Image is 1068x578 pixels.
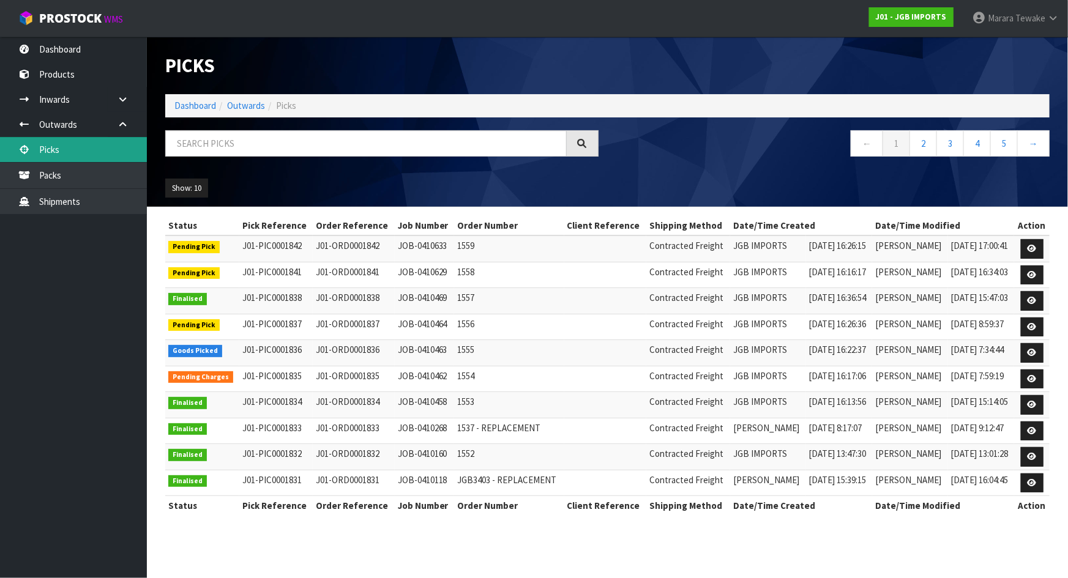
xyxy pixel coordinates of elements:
td: JGB IMPORTS [730,340,805,366]
td: JOB-0410629 [395,262,454,288]
span: Finalised [168,475,207,487]
th: Client Reference [564,216,647,235]
td: J01-ORD0001837 [313,314,395,340]
td: [DATE] 16:22:37 [806,340,873,366]
td: [PERSON_NAME] [872,288,947,314]
input: Search picks [165,130,567,157]
th: Job Number [395,216,454,235]
td: J01-ORD0001832 [313,444,395,470]
th: Client Reference [564,496,647,516]
th: Order Reference [313,496,395,516]
td: JOB-0410462 [395,366,454,392]
th: Action [1014,496,1050,516]
span: Contracted Freight [649,422,723,434]
td: [PERSON_NAME] [872,418,947,444]
td: [PERSON_NAME] [872,314,947,340]
td: [DATE] 17:00:41 [948,235,1015,262]
td: JGB IMPORTS [730,288,805,314]
td: [DATE] 13:47:30 [806,444,873,470]
td: [PERSON_NAME] [872,392,947,418]
a: 5 [990,130,1018,157]
td: JOB-0410118 [395,470,454,496]
th: Pick Reference [239,496,313,516]
a: Dashboard [174,100,216,111]
td: J01-PIC0001837 [239,314,313,340]
td: [DATE] 15:14:05 [948,392,1015,418]
td: J01-PIC0001842 [239,235,313,262]
td: JOB-0410469 [395,288,454,314]
td: [DATE] 15:39:15 [806,470,873,496]
td: JGB IMPORTS [730,262,805,288]
td: JOB-0410268 [395,418,454,444]
td: J01-ORD0001842 [313,235,395,262]
span: Pending Pick [168,319,220,332]
span: Contracted Freight [649,474,723,486]
span: Contracted Freight [649,240,723,251]
td: 1555 [454,340,564,366]
a: 4 [963,130,991,157]
th: Shipping Method [646,216,730,235]
span: Contracted Freight [649,448,723,459]
span: Goods Picked [168,345,222,357]
td: 1552 [454,444,564,470]
td: J01-ORD0001834 [313,392,395,418]
td: J01-PIC0001835 [239,366,313,392]
th: Shipping Method [646,496,730,516]
td: [DATE] 9:12:47 [948,418,1015,444]
strong: J01 - JGB IMPORTS [876,12,947,22]
td: [DATE] 16:36:54 [806,288,873,314]
td: [DATE] 7:59:19 [948,366,1015,392]
td: [PERSON_NAME] [872,470,947,496]
td: JOB-0410160 [395,444,454,470]
td: JGB IMPORTS [730,314,805,340]
th: Job Number [395,496,454,516]
td: [PERSON_NAME] [730,470,805,496]
td: J01-ORD0001836 [313,340,395,366]
td: JGB3403 - REPLACEMENT [454,470,564,496]
td: [PERSON_NAME] [872,235,947,262]
td: [DATE] 16:26:15 [806,235,873,262]
td: JOB-0410463 [395,340,454,366]
td: 1553 [454,392,564,418]
a: 2 [909,130,937,157]
span: Marara [988,12,1014,24]
td: 1537 - REPLACEMENT [454,418,564,444]
td: [DATE] 16:34:03 [948,262,1015,288]
span: Contracted Freight [649,292,723,303]
td: [DATE] 16:04:45 [948,470,1015,496]
span: Picks [276,100,296,111]
span: Contracted Freight [649,318,723,330]
td: J01-PIC0001833 [239,418,313,444]
th: Date/Time Modified [872,496,1014,516]
span: Contracted Freight [649,396,723,407]
td: [DATE] 16:26:36 [806,314,873,340]
td: [DATE] 8:17:07 [806,418,873,444]
th: Order Reference [313,216,395,235]
td: JOB-0410458 [395,392,454,418]
td: J01-PIC0001836 [239,340,313,366]
span: Finalised [168,449,207,461]
span: ProStock [39,10,102,26]
td: [PERSON_NAME] [872,366,947,392]
span: Pending Pick [168,241,220,253]
td: [PERSON_NAME] [872,444,947,470]
img: cube-alt.png [18,10,34,26]
td: JGB IMPORTS [730,235,805,262]
th: Pick Reference [239,216,313,235]
td: 1556 [454,314,564,340]
td: J01-PIC0001832 [239,444,313,470]
span: Finalised [168,423,207,435]
td: J01-PIC0001834 [239,392,313,418]
td: [PERSON_NAME] [730,418,805,444]
td: [PERSON_NAME] [872,262,947,288]
td: 1557 [454,288,564,314]
span: Finalised [168,293,207,305]
td: J01-ORD0001838 [313,288,395,314]
td: [DATE] 16:17:06 [806,366,873,392]
td: JGB IMPORTS [730,366,805,392]
td: [DATE] 13:01:28 [948,444,1015,470]
td: 1559 [454,235,564,262]
a: J01 - JGB IMPORTS [869,7,954,27]
td: J01-PIC0001838 [239,288,313,314]
td: J01-ORD0001833 [313,418,395,444]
